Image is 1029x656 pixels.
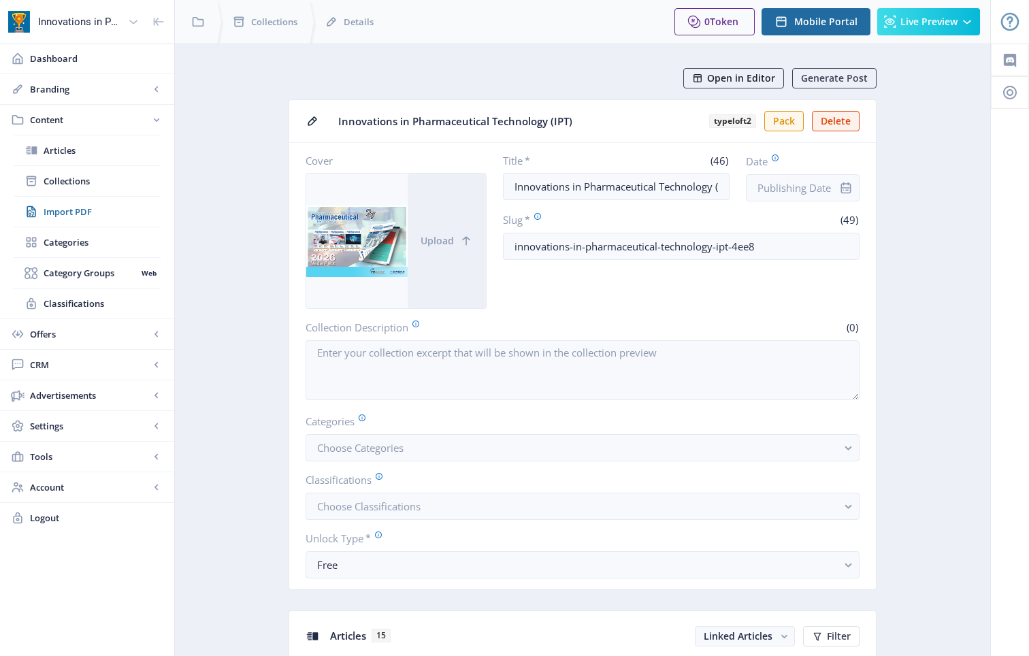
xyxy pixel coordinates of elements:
[30,113,150,127] span: Content
[14,227,161,257] a: Categories
[14,166,161,196] a: Collections
[251,15,297,29] span: Collections
[30,82,150,96] span: Branding
[306,434,860,461] button: Choose Categories
[503,154,611,167] label: Title
[344,15,374,29] span: Details
[838,213,860,227] span: (49)
[8,11,30,33] img: app-icon.png
[503,233,860,260] input: this-is-how-a-slug-looks-like
[14,258,161,288] a: Category GroupsWeb
[14,197,161,227] a: Import PDF
[900,16,958,27] span: Live Preview
[14,135,161,165] a: Articles
[30,389,150,402] span: Advertisements
[44,235,161,249] span: Categories
[306,320,577,335] label: Collection Description
[839,181,853,195] nb-icon: info
[812,111,860,131] button: Delete
[503,212,676,227] label: Slug
[801,73,868,84] span: Generate Post
[38,7,122,37] div: Innovations in Pharmaceutical Technology (IPT)
[306,472,849,487] label: Classifications
[764,111,804,131] button: Pack
[306,551,860,578] button: Free
[30,358,150,372] span: CRM
[30,52,163,65] span: Dashboard
[708,154,730,167] span: (46)
[794,16,857,27] span: Mobile Portal
[710,15,738,28] span: Token
[338,114,698,129] span: Innovations in Pharmaceutical Technology (IPT)
[845,321,860,334] span: (0)
[762,8,870,35] button: Mobile Portal
[44,174,161,188] span: Collections
[317,557,837,573] div: Free
[317,499,421,513] span: Choose Classifications
[707,73,775,84] span: Open in Editor
[30,419,150,433] span: Settings
[746,174,860,201] input: Publishing Date
[30,327,150,341] span: Offers
[44,205,161,218] span: Import PDF
[421,235,454,246] span: Upload
[30,450,150,463] span: Tools
[30,480,150,494] span: Account
[306,531,849,546] label: Unlock Type
[44,144,161,157] span: Articles
[30,511,163,525] span: Logout
[709,114,756,128] b: typeloft2
[674,8,755,35] button: 0Token
[306,154,476,167] label: Cover
[306,493,860,520] button: Choose Classifications
[408,174,486,308] button: Upload
[683,68,784,88] button: Open in Editor
[317,441,404,455] span: Choose Categories
[306,414,849,429] label: Categories
[44,266,137,280] span: Category Groups
[746,154,849,169] label: Date
[792,68,877,88] button: Generate Post
[14,289,161,318] a: Classifications
[503,173,730,200] input: Type Collection Title ...
[137,266,161,280] nb-badge: Web
[877,8,980,35] button: Live Preview
[44,297,161,310] span: Classifications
